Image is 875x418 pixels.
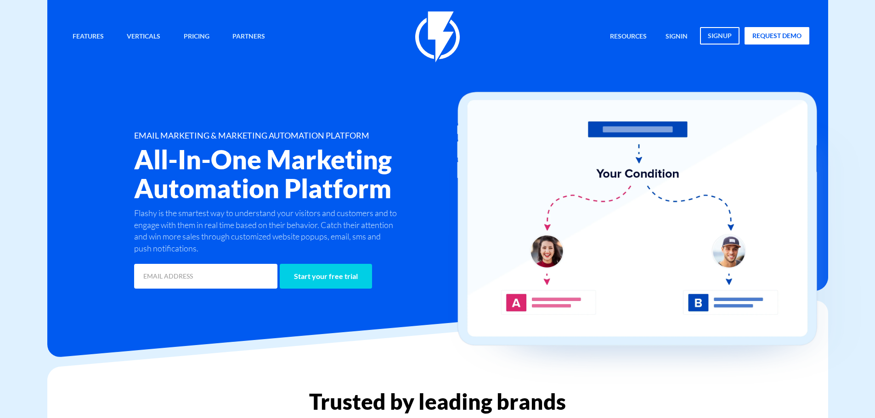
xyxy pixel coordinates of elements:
[280,264,372,289] input: Start your free trial
[134,145,492,203] h2: All-In-One Marketing Automation Platform
[66,27,111,47] a: Features
[700,27,740,45] a: signup
[134,131,492,140] h1: EMAIL MARKETING & MARKETING AUTOMATION PLATFORM
[134,207,400,255] p: Flashy is the smartest way to understand your visitors and customers and to engage with them in r...
[659,27,694,47] a: signin
[47,390,828,413] h2: Trusted by leading brands
[745,27,809,45] a: request demo
[134,264,277,289] input: EMAIL ADDRESS
[177,27,216,47] a: Pricing
[226,27,272,47] a: Partners
[603,27,654,47] a: Resources
[120,27,167,47] a: Verticals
